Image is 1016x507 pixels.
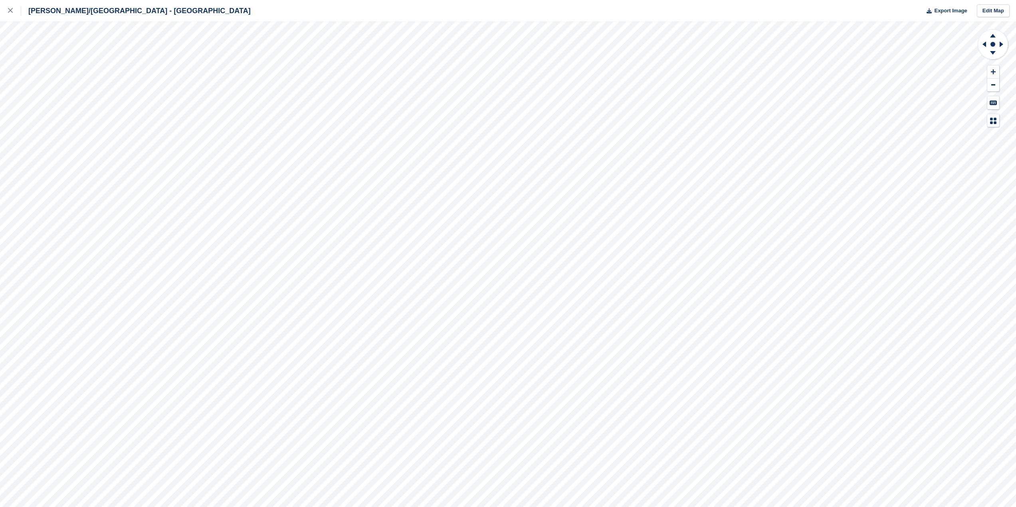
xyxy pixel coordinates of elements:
a: Edit Map [977,4,1010,18]
button: Map Legend [987,114,999,127]
button: Keyboard Shortcuts [987,96,999,109]
button: Zoom Out [987,79,999,92]
span: Export Image [934,7,967,15]
button: Export Image [922,4,967,18]
div: [PERSON_NAME]/[GEOGRAPHIC_DATA] - [GEOGRAPHIC_DATA] [21,6,251,16]
button: Zoom In [987,65,999,79]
